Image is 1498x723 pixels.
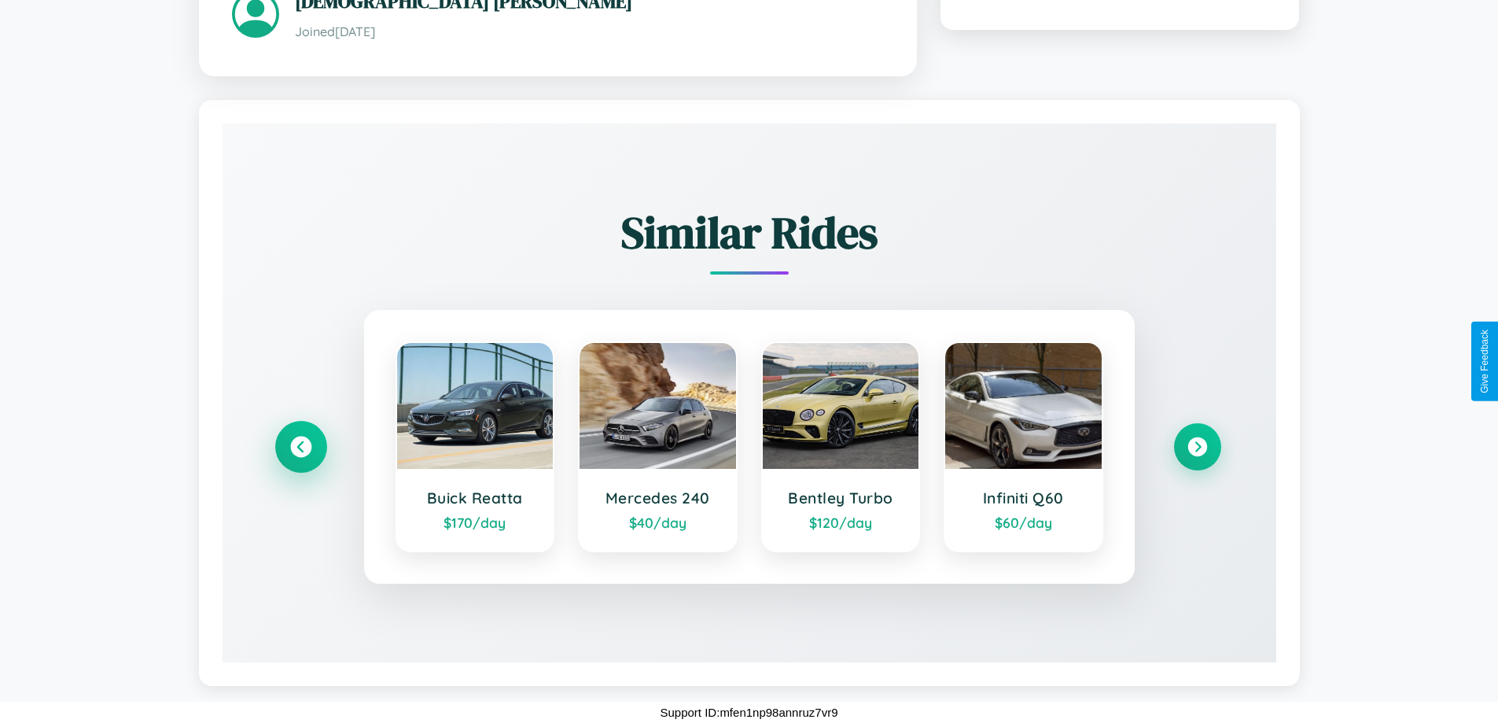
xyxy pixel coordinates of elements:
[295,20,884,43] p: Joined [DATE]
[595,489,720,507] h3: Mercedes 240
[578,341,738,552] a: Mercedes 240$40/day
[761,341,921,552] a: Bentley Turbo$120/day
[661,702,838,723] p: Support ID: mfen1np98annruz7vr9
[1479,330,1490,393] div: Give Feedback
[961,489,1086,507] h3: Infiniti Q60
[944,341,1103,552] a: Infiniti Q60$60/day
[413,489,538,507] h3: Buick Reatta
[961,514,1086,531] div: $ 60 /day
[778,489,904,507] h3: Bentley Turbo
[396,341,555,552] a: Buick Reatta$170/day
[413,514,538,531] div: $ 170 /day
[278,202,1221,263] h2: Similar Rides
[778,514,904,531] div: $ 120 /day
[595,514,720,531] div: $ 40 /day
